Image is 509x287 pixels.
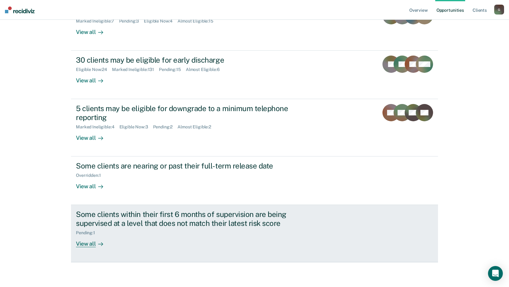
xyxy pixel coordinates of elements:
[76,235,111,247] div: View all
[186,67,225,72] div: Almost Eligible : 6
[76,72,111,84] div: View all
[76,23,111,35] div: View all
[144,19,177,24] div: Eligible Now : 4
[153,124,178,130] div: Pending : 2
[119,124,153,130] div: Eligible Now : 3
[76,104,293,122] div: 5 clients may be eligible for downgrade to a minimum telephone reporting
[177,19,218,24] div: Almost Eligible : 15
[76,130,111,142] div: View all
[71,99,438,156] a: 5 clients may be eligible for downgrade to a minimum telephone reportingMarked Ineligible:4Eligib...
[177,124,216,130] div: Almost Eligible : 2
[119,19,144,24] div: Pending : 3
[488,266,503,281] div: Open Intercom Messenger
[76,56,293,64] div: 30 clients may be eligible for early discharge
[159,67,186,72] div: Pending : 15
[76,210,293,228] div: Some clients within their first 6 months of supervision are being supervised at a level that does...
[76,19,119,24] div: Marked Ineligible : 7
[76,230,100,235] div: Pending : 1
[494,5,504,15] button: G
[71,205,438,262] a: Some clients within their first 6 months of supervision are being supervised at a level that does...
[76,178,111,190] div: View all
[5,6,35,13] img: Recidiviz
[71,51,438,99] a: 30 clients may be eligible for early dischargeEligible Now:24Marked Ineligible:131Pending:15Almos...
[76,173,106,178] div: Overridden : 1
[112,67,159,72] div: Marked Ineligible : 131
[76,124,119,130] div: Marked Ineligible : 4
[71,2,438,51] a: 19 clients may be eligible for a supervision level downgradeMarked Ineligible:7Pending:3Eligible ...
[76,67,112,72] div: Eligible Now : 24
[71,156,438,205] a: Some clients are nearing or past their full-term release dateOverridden:1View all
[76,161,293,170] div: Some clients are nearing or past their full-term release date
